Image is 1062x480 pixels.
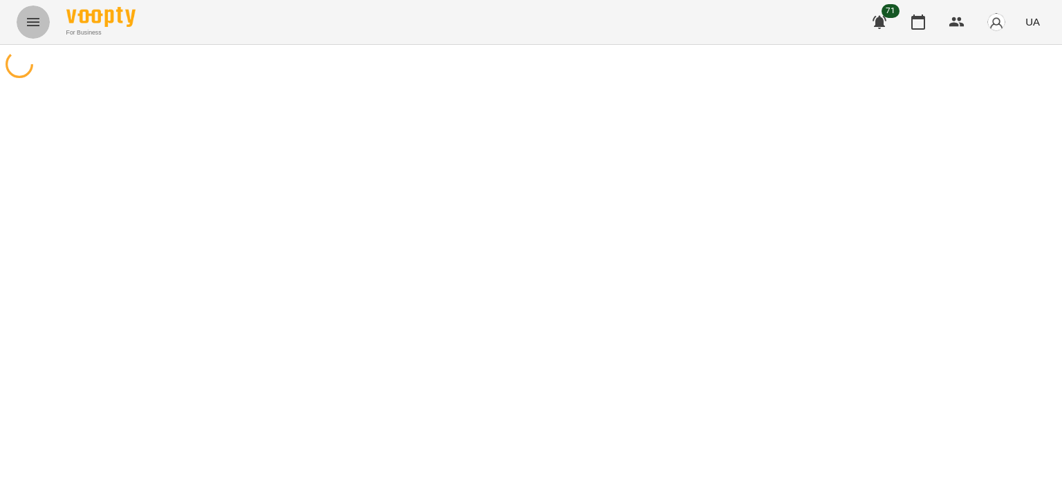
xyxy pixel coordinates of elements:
[66,7,136,27] img: Voopty Logo
[1025,15,1040,29] span: UA
[882,4,900,18] span: 71
[987,12,1006,32] img: avatar_s.png
[66,28,136,37] span: For Business
[1020,9,1045,35] button: UA
[17,6,50,39] button: Menu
